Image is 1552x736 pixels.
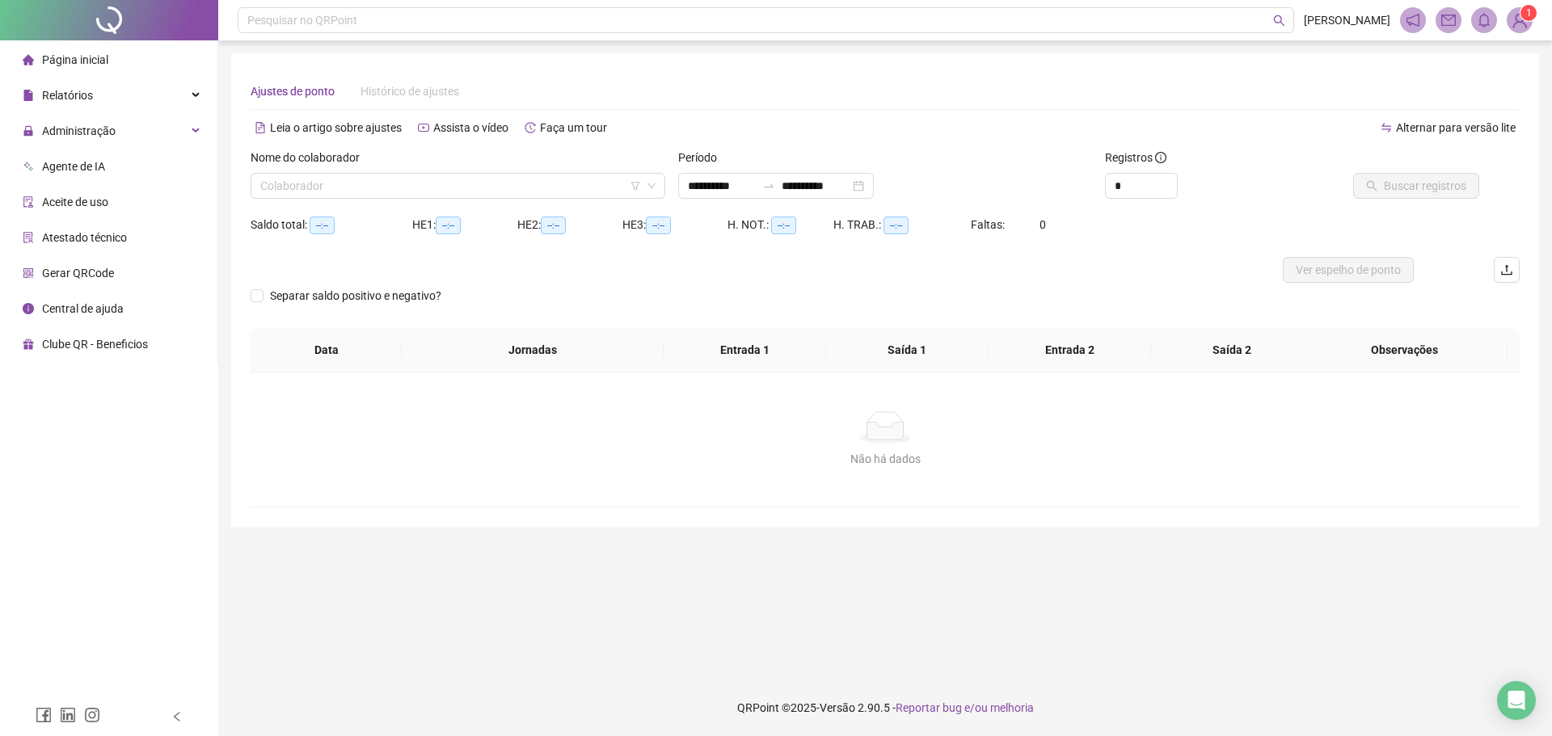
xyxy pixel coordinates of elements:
span: Alternar para versão lite [1396,121,1516,134]
span: --:-- [436,217,461,234]
span: Administração [42,124,116,137]
span: 0 [1040,218,1046,231]
th: Saída 2 [1151,328,1314,372]
span: 1 [1526,7,1532,19]
span: Ajustes de ponto [251,85,335,98]
span: Reportar bug e/ou melhoria [896,701,1034,714]
span: Atestado técnico [42,231,127,244]
span: file [23,90,34,101]
span: bell [1477,13,1491,27]
span: Versão [820,701,855,714]
span: Registros [1105,149,1166,166]
th: Jornadas [402,328,664,372]
span: info-circle [1155,152,1166,163]
span: file-text [255,122,266,133]
span: linkedin [60,707,76,723]
sup: Atualize o seu contato no menu Meus Dados [1520,5,1537,21]
th: Entrada 2 [989,328,1151,372]
span: filter [630,181,640,191]
span: search [1273,15,1285,27]
span: Separar saldo positivo e negativo? [264,287,448,305]
span: Faltas: [971,218,1007,231]
span: info-circle [23,303,34,314]
span: Aceite de uso [42,196,108,208]
span: upload [1500,263,1513,276]
span: --:-- [541,217,566,234]
footer: QRPoint © 2025 - 2.90.5 - [218,679,1552,736]
span: --:-- [310,217,335,234]
span: Clube QR - Beneficios [42,338,148,351]
span: mail [1441,13,1456,27]
th: Entrada 1 [664,328,826,372]
span: to [762,179,775,192]
span: instagram [84,707,100,723]
span: Histórico de ajustes [361,85,459,98]
span: down [647,181,656,191]
div: Open Intercom Messenger [1497,681,1536,720]
span: swap [1381,122,1392,133]
th: Observações [1301,328,1508,372]
th: Saída 1 [826,328,989,372]
span: --:-- [884,217,909,234]
span: Relatórios [42,89,93,102]
span: audit [23,196,34,208]
span: history [525,122,536,133]
span: Central de ajuda [42,302,124,315]
span: --:-- [646,217,671,234]
span: Página inicial [42,53,108,66]
span: facebook [36,707,52,723]
span: Leia o artigo sobre ajustes [270,121,402,134]
span: swap-right [762,179,775,192]
span: home [23,54,34,65]
span: Agente de IA [42,160,105,173]
span: [PERSON_NAME] [1304,11,1390,29]
span: lock [23,125,34,137]
span: --:-- [771,217,796,234]
div: HE 2: [517,216,622,234]
div: Saldo total: [251,216,412,234]
span: notification [1406,13,1420,27]
span: Faça um tour [540,121,607,134]
span: qrcode [23,267,34,279]
button: Buscar registros [1353,173,1479,199]
th: Data [251,328,402,372]
img: 88641 [1508,8,1532,32]
div: HE 3: [622,216,727,234]
span: left [171,711,183,722]
span: solution [23,232,34,243]
span: Gerar QRCode [42,267,114,280]
span: gift [23,339,34,350]
div: H. TRAB.: [833,216,971,234]
span: Assista o vídeo [433,121,508,134]
div: HE 1: [412,216,517,234]
label: Período [678,149,727,166]
label: Nome do colaborador [251,149,370,166]
button: Ver espelho de ponto [1283,257,1414,283]
span: youtube [418,122,429,133]
span: Observações [1314,341,1495,359]
div: Não há dados [270,450,1500,468]
div: H. NOT.: [727,216,833,234]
